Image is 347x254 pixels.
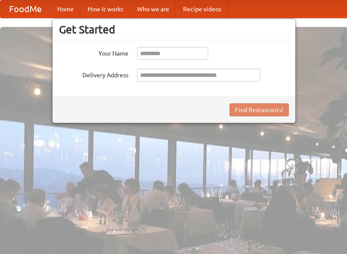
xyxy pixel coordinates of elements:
a: FoodMe [0,0,50,18]
a: Who we are [130,0,176,18]
a: Recipe videos [176,0,228,18]
a: How it works [81,0,130,18]
button: Find Restaurants! [229,103,289,116]
label: Your Name [59,47,128,58]
a: Home [50,0,81,18]
label: Delivery Address [59,69,128,79]
h3: Get Started [59,23,289,36]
